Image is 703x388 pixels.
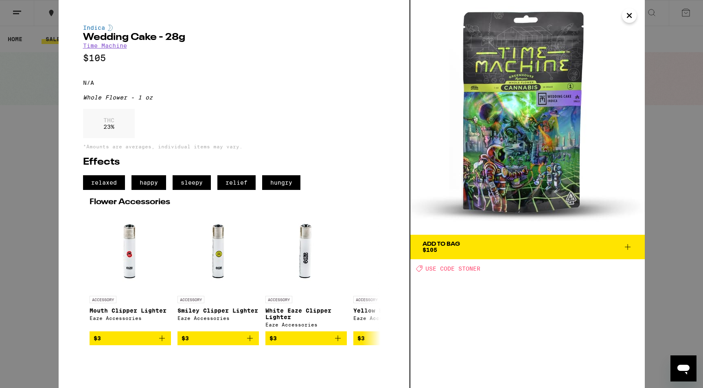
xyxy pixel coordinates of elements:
[357,335,365,342] span: $3
[83,175,125,190] span: relaxed
[177,210,259,292] img: Eaze Accessories - Smiley Clipper Lighter
[177,210,259,331] a: Open page for Smiley Clipper Lighter from Eaze Accessories
[83,33,385,42] h2: Wedding Cake - 28g
[353,331,435,345] button: Add to bag
[182,335,189,342] span: $3
[90,198,379,206] h2: Flower Accessories
[83,144,385,149] p: *Amounts are averages, individual items may vary.
[83,94,385,101] div: Whole Flower - 1 oz
[90,210,171,331] a: Open page for Mouth Clipper Lighter from Eaze Accessories
[217,175,256,190] span: relief
[262,175,300,190] span: hungry
[103,117,114,123] p: THC
[353,210,435,331] a: Open page for Yellow BIC Lighter from Eaze Accessories
[423,247,437,253] span: $105
[83,53,385,63] p: $105
[177,331,259,345] button: Add to bag
[265,322,347,327] div: Eaze Accessories
[90,210,171,292] img: Eaze Accessories - Mouth Clipper Lighter
[423,241,460,247] div: Add To Bag
[269,335,277,342] span: $3
[90,315,171,321] div: Eaze Accessories
[410,235,645,259] button: Add To Bag$105
[90,307,171,314] p: Mouth Clipper Lighter
[173,175,211,190] span: sleepy
[90,331,171,345] button: Add to bag
[177,296,204,303] p: ACCESSORY
[353,315,435,321] div: Eaze Accessories
[83,42,127,49] a: Time Machine
[265,296,292,303] p: ACCESSORY
[83,24,385,31] div: Indica
[108,24,113,31] img: indicaColor.svg
[265,331,347,345] button: Add to bag
[265,210,347,292] img: Eaze Accessories - White Eaze Clipper Lighter
[177,315,259,321] div: Eaze Accessories
[425,265,480,272] span: USE CODE STONER
[131,175,166,190] span: happy
[83,157,385,167] h2: Effects
[353,307,435,314] p: Yellow BIC Lighter
[265,307,347,320] p: White Eaze Clipper Lighter
[670,355,696,381] iframe: Button to launch messaging window
[83,109,135,138] div: 23 %
[362,210,425,292] img: Eaze Accessories - Yellow BIC Lighter
[90,296,116,303] p: ACCESSORY
[94,335,101,342] span: $3
[622,8,637,23] button: Close
[265,210,347,331] a: Open page for White Eaze Clipper Lighter from Eaze Accessories
[83,79,385,86] p: N/A
[177,307,259,314] p: Smiley Clipper Lighter
[353,296,380,303] p: ACCESSORY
